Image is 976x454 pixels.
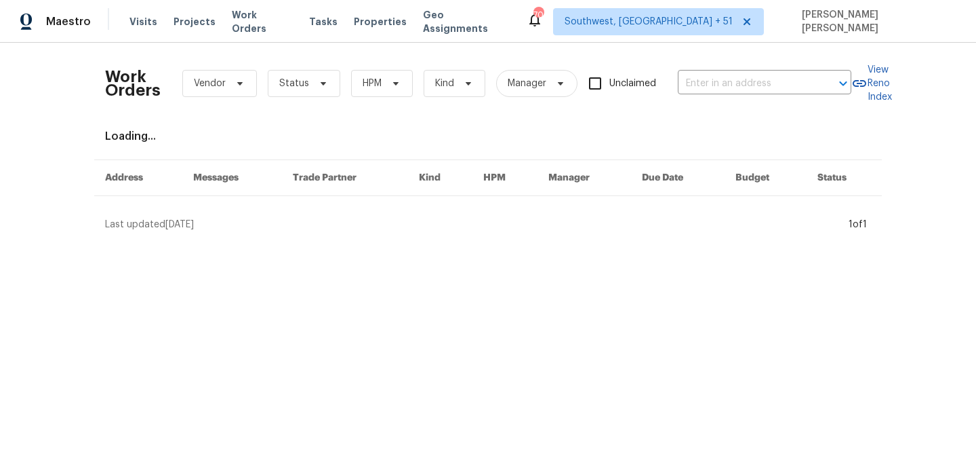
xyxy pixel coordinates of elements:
span: Work Orders [232,8,293,35]
span: Southwest, [GEOGRAPHIC_DATA] + 51 [565,15,733,29]
span: [PERSON_NAME] [PERSON_NAME] [796,8,956,35]
h2: Work Orders [105,70,161,97]
span: Maestro [46,15,91,29]
span: Vendor [194,77,226,90]
a: View Reno Index [851,63,892,104]
th: Messages [182,160,282,196]
button: Open [834,74,853,93]
span: Kind [435,77,454,90]
th: HPM [472,160,537,196]
div: 700 [533,8,543,22]
th: Status [807,160,882,196]
span: Status [279,77,309,90]
div: Loading... [105,130,871,143]
th: Budget [725,160,807,196]
span: Geo Assignments [423,8,510,35]
th: Due Date [631,160,725,196]
span: Tasks [309,17,338,26]
th: Manager [537,160,631,196]
span: Manager [508,77,546,90]
span: Visits [129,15,157,29]
span: Properties [354,15,407,29]
span: Unclaimed [609,77,656,91]
input: Enter in an address [678,73,813,94]
div: Last updated [105,218,845,231]
th: Address [94,160,182,196]
th: Trade Partner [282,160,409,196]
div: 1 of 1 [849,218,867,231]
span: Projects [174,15,216,29]
span: [DATE] [165,220,194,229]
span: HPM [363,77,382,90]
th: Kind [408,160,472,196]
